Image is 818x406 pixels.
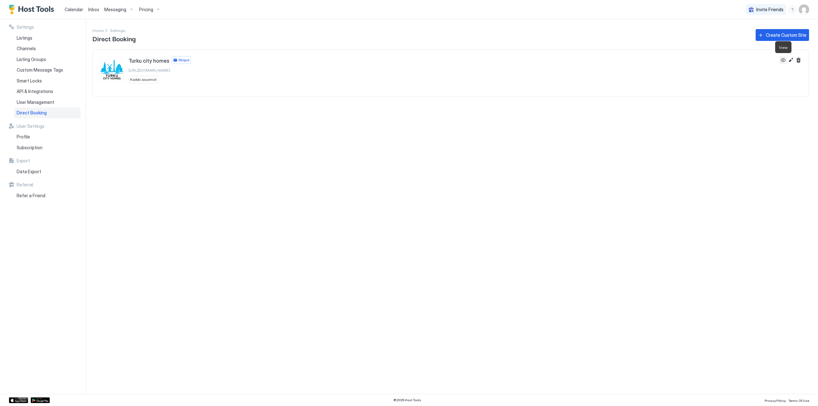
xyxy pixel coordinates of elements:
span: Listings [17,35,32,41]
a: Data Export [14,166,81,177]
span: Direct Booking [92,34,136,43]
span: User Management [17,99,54,105]
span: Invite Friends [756,7,783,12]
div: User profile [799,4,809,15]
span: © 2025 Host Tools [393,398,421,402]
span: Smart Locks [17,78,42,84]
div: Breadcrumb [92,27,104,34]
span: Custom Message Tags [17,67,63,73]
span: Home [92,28,104,33]
span: View [779,45,788,50]
span: API & Integrations [17,89,53,94]
a: Refer a Friend [14,190,81,201]
span: Kaikki asunnot [130,77,157,82]
button: Create Custom Site [756,29,809,41]
div: menu [789,6,796,13]
a: Calendar [65,6,83,13]
a: Direct Booking [14,107,81,118]
a: API & Integrations [14,86,81,97]
span: [URL][DOMAIN_NAME] [129,68,170,73]
a: Profile [14,131,81,142]
span: Channels [17,46,36,51]
span: Export [17,158,30,164]
button: Delete [795,56,802,64]
iframe: Intercom live chat [6,384,22,400]
span: Privacy Policy [765,399,786,402]
a: User Management [14,97,81,108]
a: Host Tools Logo [9,5,57,14]
a: Channels [14,43,81,54]
div: Create Custom Site [766,32,806,38]
span: Data Export [17,169,41,175]
span: Messaging [104,7,126,12]
span: Stripe [178,57,189,63]
a: Settings [110,27,125,34]
span: Referral [17,182,33,188]
span: User Settings [17,123,44,129]
a: Google Play Store [31,397,50,403]
span: Terms Of Use [788,399,809,402]
div: Breadcrumb [110,27,125,34]
a: Inbox [88,6,99,13]
a: [URL][DOMAIN_NAME] [129,66,170,73]
a: Home [92,27,104,34]
a: Smart Locks [14,75,81,86]
span: Pricing [139,7,153,12]
span: Refer a Friend [17,193,45,199]
button: View [779,56,787,64]
div: Turku city homes [99,56,125,82]
a: Listing Groups [14,54,81,65]
span: Calendar [65,7,83,12]
span: Profile [17,134,30,140]
span: Inbox [88,7,99,12]
span: Subscription [17,145,43,151]
a: Custom Message Tags [14,65,81,75]
span: Direct Booking [17,110,47,116]
span: Listing Groups [17,57,46,62]
a: Subscription [14,142,81,153]
span: Settings [17,24,34,30]
a: App Store [9,397,28,403]
span: Settings [110,28,125,33]
button: Edit [787,56,795,64]
a: Privacy Policy [765,397,786,403]
a: Terms Of Use [788,397,809,403]
span: Turku city homes [129,58,169,64]
a: Listings [14,33,81,43]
